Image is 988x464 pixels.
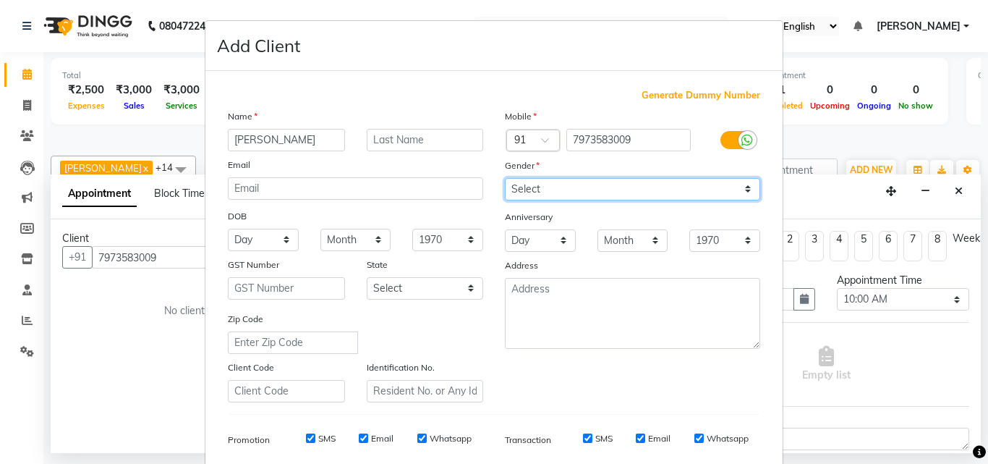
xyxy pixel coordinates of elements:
label: Email [648,432,670,445]
label: Gender [505,159,540,172]
input: Email [228,177,483,200]
span: Generate Dummy Number [642,88,760,103]
label: Whatsapp [430,432,472,445]
input: GST Number [228,277,345,300]
label: Identification No. [367,361,435,374]
label: Transaction [505,434,551,447]
label: Mobile [505,110,537,123]
label: Zip Code [228,313,263,326]
label: Address [505,259,538,272]
label: Anniversary [505,211,553,224]
label: Whatsapp [707,432,749,445]
label: SMS [595,432,613,445]
label: Client Code [228,361,274,374]
label: Email [371,432,393,445]
input: Last Name [367,129,484,151]
input: Resident No. or Any Id [367,380,484,402]
label: Name [228,110,257,123]
label: Email [228,159,250,172]
input: Enter Zip Code [228,332,358,354]
label: Promotion [228,434,270,447]
label: GST Number [228,258,279,271]
label: SMS [318,432,336,445]
label: State [367,258,388,271]
label: DOB [228,210,247,223]
input: First Name [228,129,345,151]
input: Client Code [228,380,345,402]
h4: Add Client [217,33,300,59]
input: Mobile [566,129,691,151]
